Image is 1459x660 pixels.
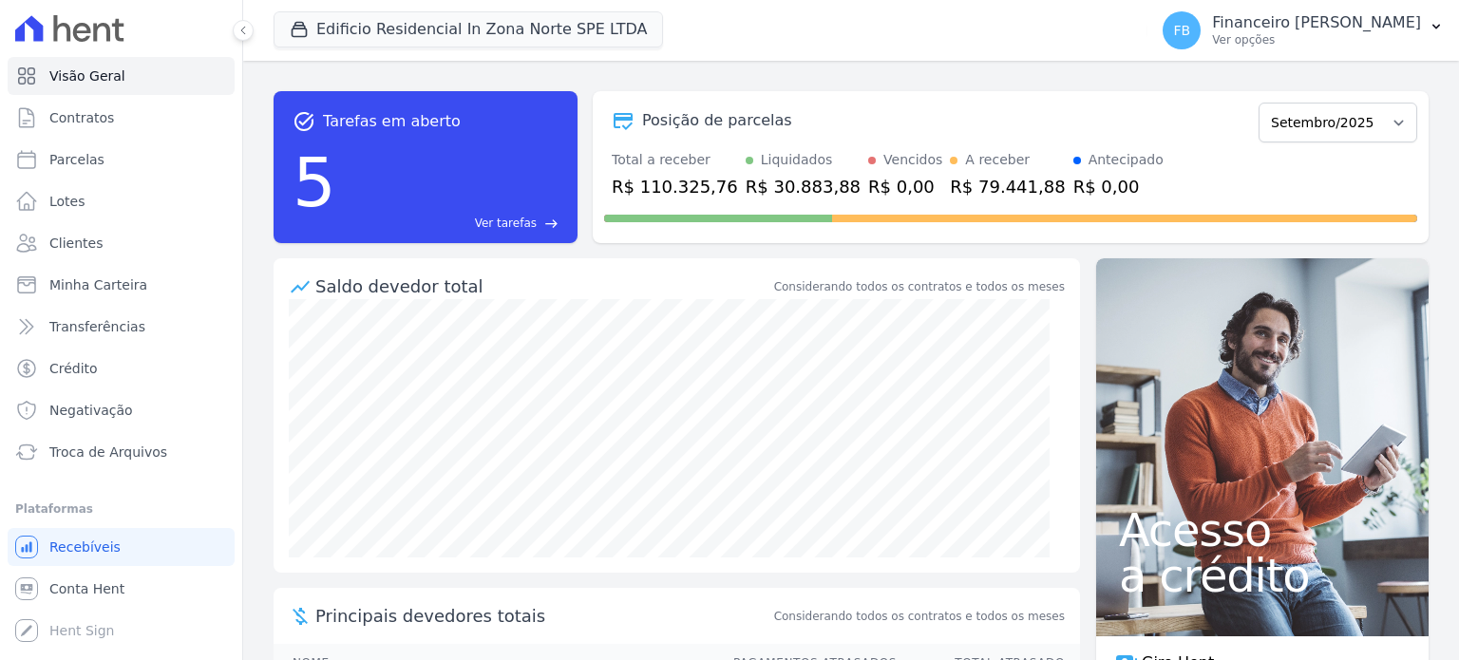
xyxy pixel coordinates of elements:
span: Visão Geral [49,66,125,85]
a: Contratos [8,99,235,137]
a: Negativação [8,391,235,429]
span: Parcelas [49,150,104,169]
span: Troca de Arquivos [49,443,167,462]
div: A receber [965,150,1030,170]
a: Parcelas [8,141,235,179]
div: Total a receber [612,150,738,170]
a: Ver tarefas east [344,215,559,232]
p: Financeiro [PERSON_NAME] [1212,13,1421,32]
button: Edificio Residencial In Zona Norte SPE LTDA [274,11,663,47]
div: Plataformas [15,498,227,520]
span: FB [1173,24,1190,37]
span: Minha Carteira [49,275,147,294]
div: Vencidos [883,150,942,170]
button: FB Financeiro [PERSON_NAME] Ver opções [1147,4,1459,57]
a: Recebíveis [8,528,235,566]
a: Troca de Arquivos [8,433,235,471]
span: Conta Hent [49,579,124,598]
a: Clientes [8,224,235,262]
div: 5 [293,133,336,232]
div: R$ 30.883,88 [746,174,861,199]
span: Acesso [1119,507,1406,553]
a: Visão Geral [8,57,235,95]
span: Negativação [49,401,133,420]
a: Lotes [8,182,235,220]
div: Liquidados [761,150,833,170]
span: Crédito [49,359,98,378]
p: Ver opções [1212,32,1421,47]
div: Antecipado [1089,150,1164,170]
span: task_alt [293,110,315,133]
div: R$ 0,00 [868,174,942,199]
span: Principais devedores totais [315,603,770,629]
div: R$ 110.325,76 [612,174,738,199]
span: east [544,217,559,231]
span: a crédito [1119,553,1406,598]
div: Saldo devedor total [315,273,770,299]
span: Tarefas em aberto [323,110,461,133]
span: Clientes [49,234,103,253]
span: Ver tarefas [475,215,537,232]
span: Lotes [49,192,85,211]
span: Recebíveis [49,537,121,556]
span: Transferências [49,317,145,336]
div: R$ 79.441,88 [950,174,1065,199]
a: Transferências [8,308,235,346]
span: Contratos [49,108,114,127]
a: Crédito [8,349,235,387]
div: Posição de parcelas [642,109,792,132]
div: R$ 0,00 [1073,174,1164,199]
a: Conta Hent [8,570,235,608]
div: Considerando todos os contratos e todos os meses [774,278,1065,295]
span: Considerando todos os contratos e todos os meses [774,608,1065,625]
a: Minha Carteira [8,266,235,304]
